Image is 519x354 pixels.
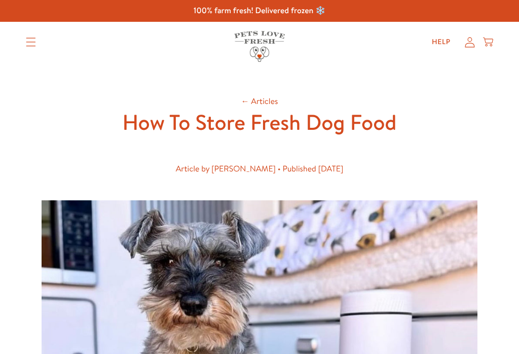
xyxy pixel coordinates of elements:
[114,162,405,176] div: Article by [PERSON_NAME] • Published [DATE]
[97,109,422,136] h1: How To Store Fresh Dog Food
[241,96,278,107] a: ← Articles
[234,31,285,62] img: Pets Love Fresh
[18,29,44,55] summary: Translation missing: en.sections.header.menu
[424,32,459,52] a: Help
